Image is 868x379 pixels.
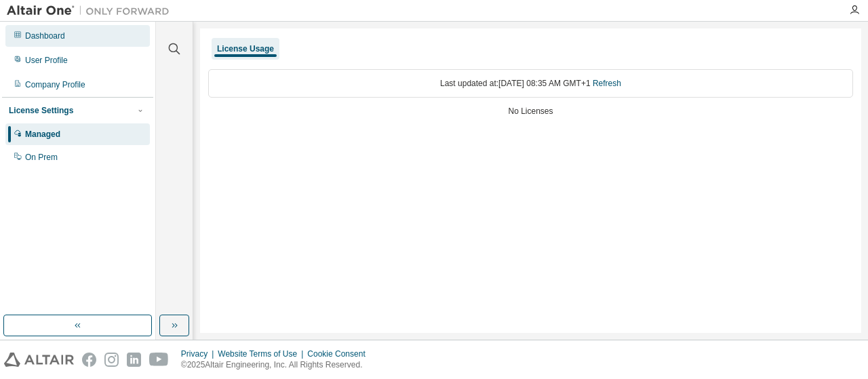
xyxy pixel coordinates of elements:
[127,353,141,367] img: linkedin.svg
[593,79,621,88] a: Refresh
[104,353,119,367] img: instagram.svg
[25,31,65,41] div: Dashboard
[208,69,853,98] div: Last updated at: [DATE] 08:35 AM GMT+1
[4,353,74,367] img: altair_logo.svg
[181,348,218,359] div: Privacy
[9,105,73,116] div: License Settings
[218,348,307,359] div: Website Terms of Use
[25,79,85,90] div: Company Profile
[149,353,169,367] img: youtube.svg
[25,129,60,140] div: Managed
[181,359,374,371] p: © 2025 Altair Engineering, Inc. All Rights Reserved.
[82,353,96,367] img: facebook.svg
[7,4,176,18] img: Altair One
[208,106,853,117] div: No Licenses
[217,43,274,54] div: License Usage
[307,348,373,359] div: Cookie Consent
[25,55,68,66] div: User Profile
[25,152,58,163] div: On Prem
